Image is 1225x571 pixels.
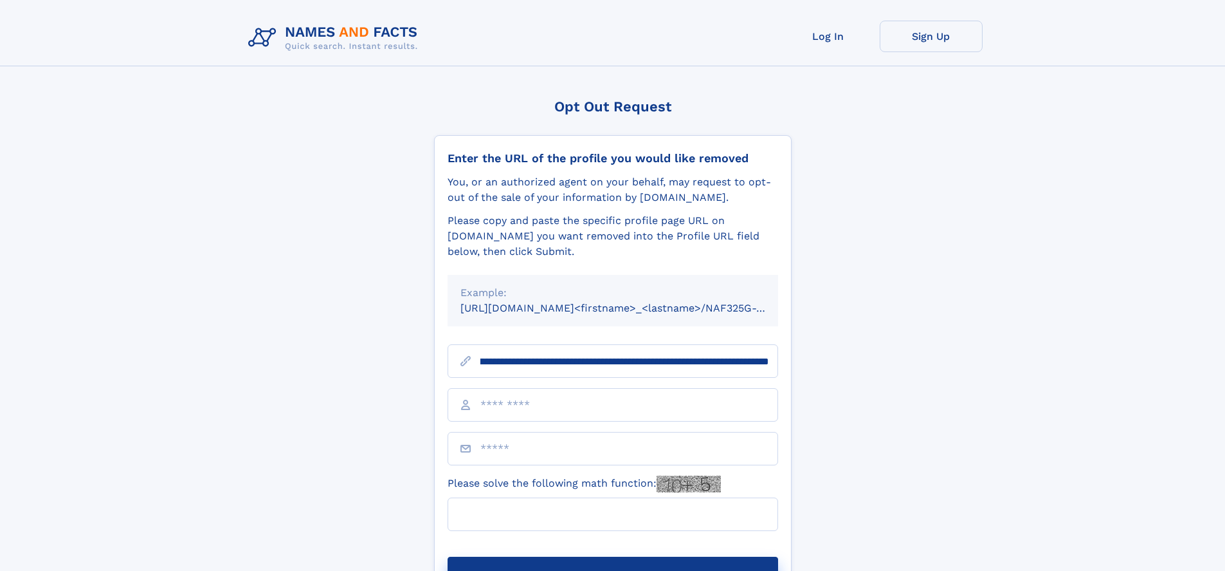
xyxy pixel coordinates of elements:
[777,21,880,52] a: Log In
[448,174,778,205] div: You, or an authorized agent on your behalf, may request to opt-out of the sale of your informatio...
[448,151,778,165] div: Enter the URL of the profile you would like removed
[448,476,721,492] label: Please solve the following math function:
[448,213,778,259] div: Please copy and paste the specific profile page URL on [DOMAIN_NAME] you want removed into the Pr...
[243,21,428,55] img: Logo Names and Facts
[880,21,983,52] a: Sign Up
[434,98,792,115] div: Opt Out Request
[460,285,765,301] div: Example:
[460,302,803,314] small: [URL][DOMAIN_NAME]<firstname>_<lastname>/NAF325G-xxxxxxxx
